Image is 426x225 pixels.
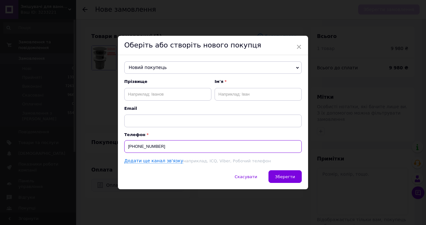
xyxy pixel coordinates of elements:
[124,79,211,84] span: Прізвище
[124,61,302,74] span: Новий покупець
[183,159,271,163] span: наприклад, ICQ, Viber, Робочий телефон
[118,36,308,55] div: Оберіть або створіть нового покупця
[228,170,264,183] button: Скасувати
[215,79,302,84] span: Ім'я
[124,106,302,111] span: Email
[124,132,302,137] p: Телефон
[215,88,302,101] input: Наприклад: Іван
[275,174,295,179] span: Зберегти
[235,174,257,179] span: Скасувати
[268,170,302,183] button: Зберегти
[124,140,302,153] input: +38 096 0000000
[124,158,183,164] a: Додати ще канал зв'язку
[296,41,302,52] span: ×
[124,88,211,101] input: Наприклад: Іванов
